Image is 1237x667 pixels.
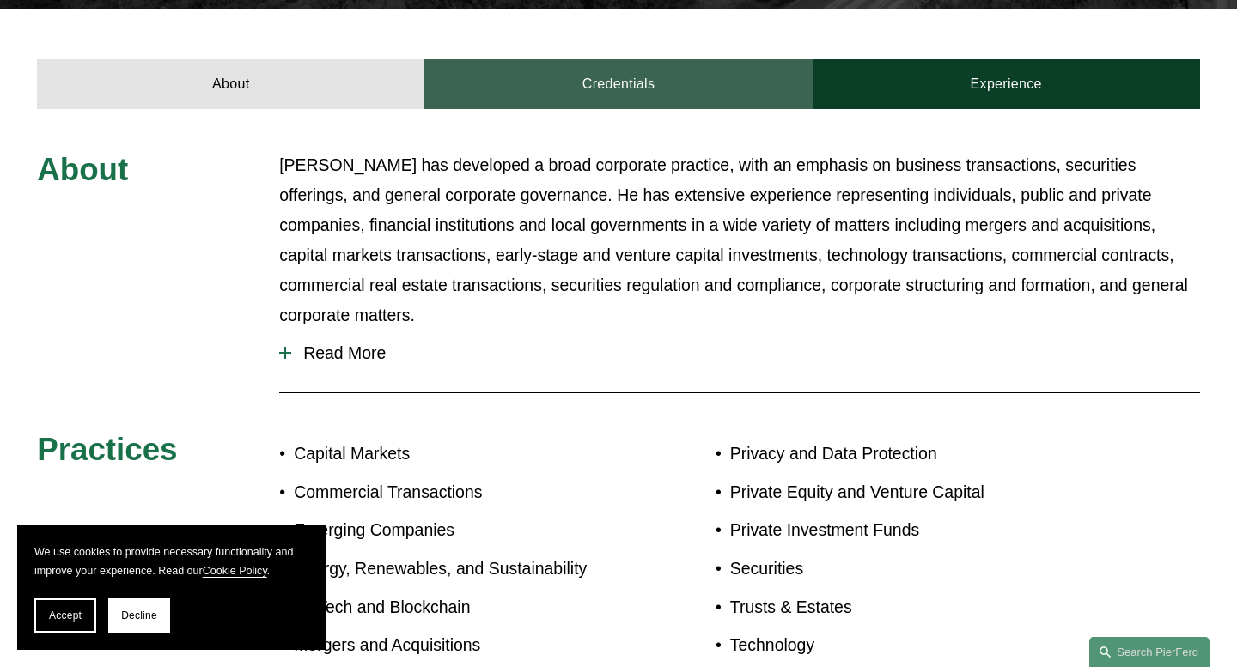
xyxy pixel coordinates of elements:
p: Privacy and Data Protection [730,439,1103,469]
a: Search this site [1089,637,1210,667]
span: Practices [37,432,177,467]
p: Trusts & Estates [730,592,1103,622]
button: Accept [34,598,96,633]
p: Private Equity and Venture Capital [730,477,1103,507]
span: About [37,152,128,187]
p: We use cookies to provide necessary functionality and improve your experience. Read our . [34,543,309,581]
p: Technology [730,630,1103,660]
button: Read More [279,330,1200,376]
p: Emerging Companies [294,515,618,545]
p: Commercial Transactions [294,477,618,507]
a: Cookie Policy [203,565,267,577]
p: [PERSON_NAME] has developed a broad corporate practice, with an emphasis on business transactions... [279,150,1200,330]
a: Experience [813,59,1200,109]
button: Decline [108,598,170,633]
p: Mergers and Acquisitions [294,630,618,660]
p: Securities [730,554,1103,584]
p: Capital Markets [294,439,618,469]
span: Read More [291,343,1200,363]
section: Cookie banner [17,525,326,650]
p: Energy, Renewables, and Sustainability [294,554,618,584]
span: Decline [121,609,157,622]
p: Private Investment Funds [730,515,1103,545]
span: Accept [49,609,82,622]
a: Credentials [424,59,812,109]
p: FinTech and Blockchain [294,592,618,622]
a: About [37,59,424,109]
